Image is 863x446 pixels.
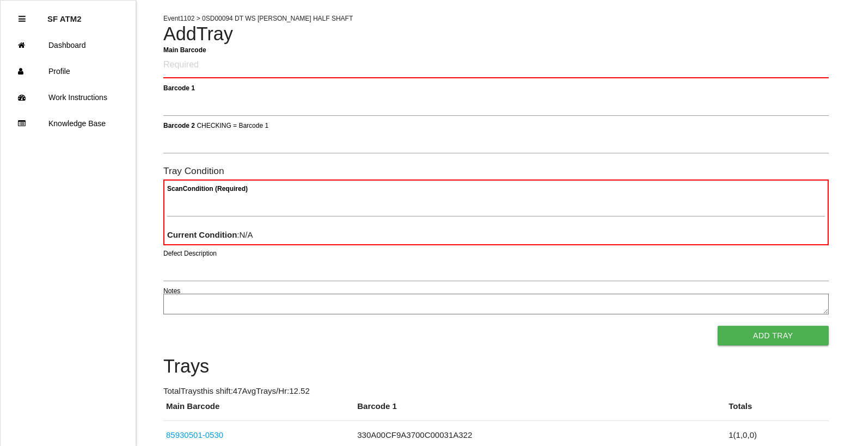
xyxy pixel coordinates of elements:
b: Barcode 1 [163,84,195,91]
p: SF ATM2 [47,6,82,23]
span: : N/A [167,230,253,239]
th: Barcode 1 [354,400,726,421]
th: Main Barcode [163,400,354,421]
h6: Tray Condition [163,166,829,176]
a: Dashboard [1,32,136,58]
b: Main Barcode [163,46,206,53]
a: Profile [1,58,136,84]
a: 85930501-0530 [166,430,223,439]
label: Notes [163,286,180,296]
button: Add Tray [718,326,829,345]
p: Total Trays this shift: 47 Avg Trays /Hr: 12.52 [163,385,829,398]
h4: Add Tray [163,24,829,45]
b: Current Condition [167,230,237,239]
label: Defect Description [163,249,217,258]
b: Barcode 2 [163,121,195,129]
span: CHECKING = Barcode 1 [197,121,268,129]
div: Close [19,6,26,32]
a: Work Instructions [1,84,136,110]
h4: Trays [163,356,829,377]
span: Event 1102 > 0SD00094 DT WS [PERSON_NAME] HALF SHAFT [163,15,353,22]
th: Totals [726,400,828,421]
b: Scan Condition (Required) [167,185,248,193]
a: Knowledge Base [1,110,136,137]
input: Required [163,53,829,78]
